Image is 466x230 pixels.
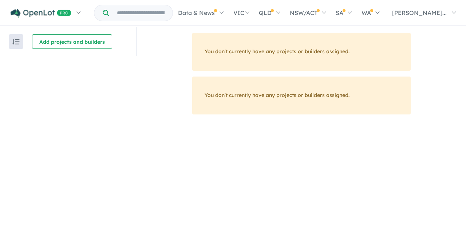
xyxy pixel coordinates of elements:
img: sort.svg [12,39,20,44]
span: [PERSON_NAME]... [392,9,447,16]
input: Try estate name, suburb, builder or developer [110,5,171,21]
img: Openlot PRO Logo White [11,9,71,18]
div: You don't currently have any projects or builders assigned. [192,77,411,114]
div: You don't currently have any projects or builders assigned. [192,33,411,71]
button: Add projects and builders [32,34,112,49]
